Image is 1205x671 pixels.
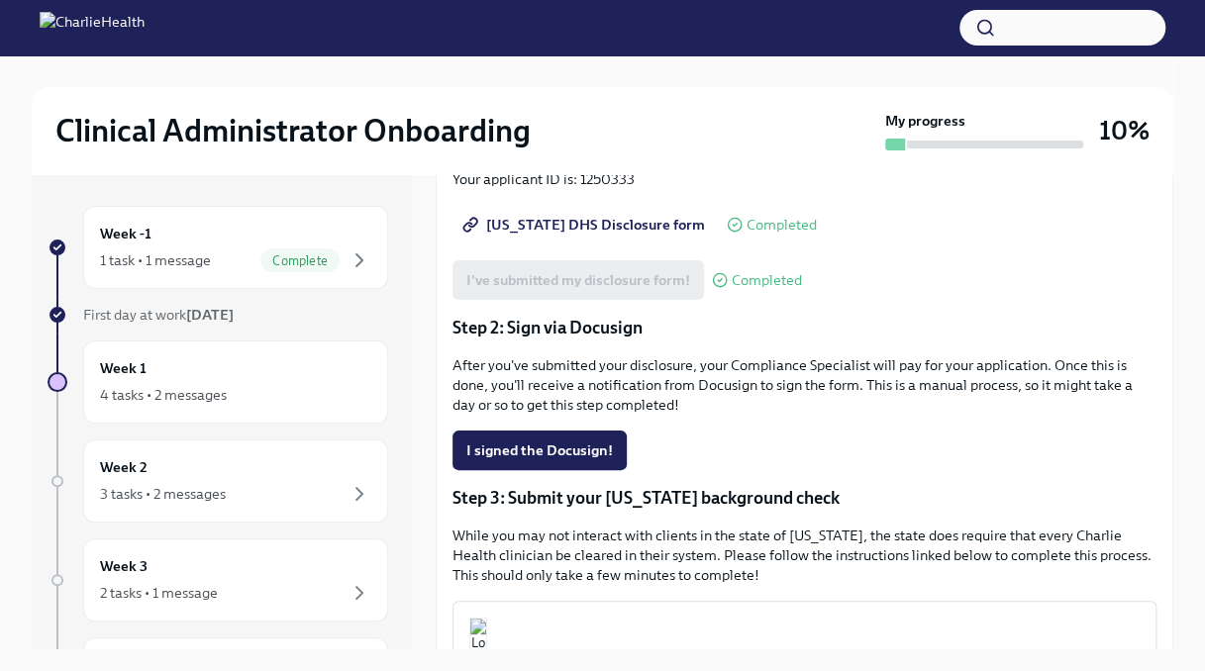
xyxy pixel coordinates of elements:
[452,486,1156,510] p: Step 3: Submit your [US_STATE] background check
[503,646,1140,670] div: [US_STATE] Background Check Instructions
[48,340,388,424] a: Week 14 tasks • 2 messages
[83,306,234,324] span: First day at work
[452,316,1156,339] p: Step 2: Sign via Docusign
[747,218,817,233] span: Completed
[100,583,218,603] div: 2 tasks • 1 message
[452,431,627,470] button: I signed the Docusign!
[260,253,340,268] span: Complete
[100,484,226,504] div: 3 tasks • 2 messages
[186,306,234,324] strong: [DATE]
[40,12,145,44] img: CharlieHealth
[48,538,388,622] a: Week 32 tasks • 1 message
[466,440,613,460] span: I signed the Docusign!
[452,205,719,244] a: [US_STATE] DHS Disclosure form
[732,273,802,288] span: Completed
[885,111,965,131] strong: My progress
[55,111,531,150] h2: Clinical Administrator Onboarding
[1099,113,1150,148] h3: 10%
[48,305,388,325] a: First day at work[DATE]
[48,439,388,523] a: Week 23 tasks • 2 messages
[452,169,1156,189] p: Your applicant ID is: 1250333
[48,206,388,289] a: Week -11 task • 1 messageComplete
[100,250,211,270] div: 1 task • 1 message
[100,223,151,244] h6: Week -1
[100,385,227,405] div: 4 tasks • 2 messages
[452,355,1156,415] p: After you've submitted your disclosure, your Compliance Specialist will pay for your application....
[466,215,705,235] span: [US_STATE] DHS Disclosure form
[100,456,148,478] h6: Week 2
[100,357,147,379] h6: Week 1
[100,555,148,577] h6: Week 3
[452,526,1156,585] p: While you may not interact with clients in the state of [US_STATE], the state does require that e...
